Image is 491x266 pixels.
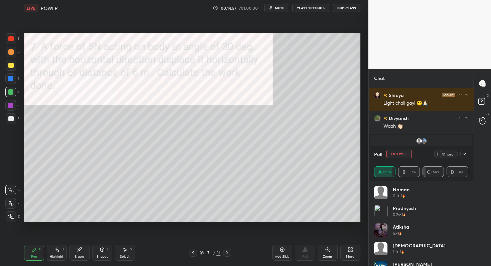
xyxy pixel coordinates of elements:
[216,250,220,256] div: 31
[398,249,400,255] h5: •
[264,4,288,12] button: mute
[400,249,401,255] h5: 1
[401,193,402,199] h5: 1
[5,185,20,195] div: C
[24,4,38,12] div: LIVE
[374,223,387,237] img: c48b3807fcce4b9da9d9fcb4d136f735.jpg
[275,255,290,258] div: Add Slide
[416,138,422,144] img: default.png
[387,115,408,122] h6: Divyansh
[383,123,469,130] div: Waah 👏🏻
[441,151,446,157] div: 41
[120,255,130,258] div: Select
[374,92,381,98] img: 16729328a09149998714f26ee18e37a0.jpg
[420,138,427,144] img: 7d9464ed87914eda851616e4119af036.jpg
[292,4,329,12] button: CLASS SETTINGS
[374,205,387,218] img: 3
[213,251,215,255] div: /
[446,151,454,157] div: sec
[5,73,19,84] div: 4
[369,87,474,215] div: grid
[403,213,406,216] img: streak-poll-icon.44701ccd.svg
[6,113,19,124] div: 7
[487,74,489,79] p: T
[6,47,19,57] div: 2
[393,223,409,230] h4: Atiksha
[374,151,382,158] h4: Poll
[41,5,58,11] h4: POWER
[107,248,109,251] div: L
[50,255,63,258] div: Highlight
[393,212,400,218] h5: 0.2s
[346,255,354,258] div: More
[401,212,403,218] h5: 1
[486,112,489,117] p: G
[383,94,387,97] img: no-rating-badge.077c3623.svg
[387,92,404,99] h6: Shreya
[6,211,20,222] div: Z
[374,242,387,255] img: default.png
[5,87,19,97] div: 5
[393,230,396,236] h5: 1s
[275,6,284,10] span: mute
[400,212,401,218] h5: •
[383,100,469,107] div: Light chali gayi 🙂🙏🏻
[205,251,212,255] div: 7
[74,255,85,258] div: Eraser
[333,4,360,12] button: End Class
[393,193,399,199] h5: 0.1s
[374,186,387,199] img: default.png
[374,186,469,266] div: grid
[374,115,381,121] img: 08e885829a224f4db9fd1cbe1e47c23f.jpg
[399,232,402,235] img: streak-poll-icon.44701ccd.svg
[396,230,397,236] h5: •
[39,248,41,251] div: P
[6,60,19,71] div: 3
[442,93,455,97] img: iconic-dark.1390631f.png
[402,194,405,198] img: streak-poll-icon.44701ccd.svg
[97,255,108,258] div: Shapes
[5,198,20,209] div: X
[401,250,404,254] img: streak-poll-icon.44701ccd.svg
[487,93,489,98] p: D
[5,100,19,111] div: 6
[393,186,410,193] h4: naman
[323,255,332,258] div: Zoom
[6,33,19,44] div: 1
[393,242,446,249] h4: [DEMOGRAPHIC_DATA]
[61,248,64,251] div: H
[31,255,37,258] div: Pen
[393,205,416,212] h4: Pradnyesh
[397,230,399,236] h5: 1
[399,193,401,199] h5: •
[383,117,387,120] img: no-rating-badge.077c3623.svg
[457,116,469,120] div: 8:15 PM
[130,248,132,251] div: S
[386,150,412,158] button: End Poll
[393,249,398,255] h5: 1.1s
[457,93,469,97] div: 8:14 PM
[369,69,390,87] p: Chat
